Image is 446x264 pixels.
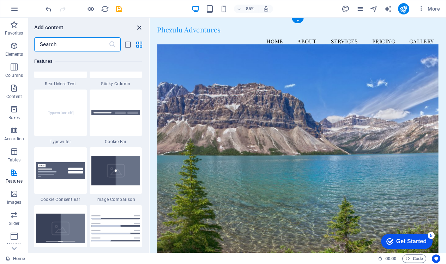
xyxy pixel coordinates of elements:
[292,18,303,23] div: +
[34,37,109,51] input: Search
[34,81,87,87] span: Read More Text
[115,5,123,13] button: save
[34,147,87,202] div: Cookie Consent Bar
[5,73,23,78] p: Columns
[90,139,142,145] span: Cookie Bar
[36,162,85,179] img: cookie-consent-baner.svg
[34,197,87,202] span: Cookie Consent Bar
[402,254,426,263] button: Code
[4,136,24,142] p: Accordion
[90,147,142,202] div: Image Comparison
[384,5,392,13] i: AI Writer
[6,94,22,99] p: Content
[21,8,51,14] div: Get Started
[370,5,378,13] button: navigator
[356,5,364,13] button: pages
[36,97,85,129] img: Typewritereffect_thumbnail.svg
[44,5,53,13] i: Undo: Change colors (Ctrl+Z)
[115,5,123,13] i: Save (Ctrl+S)
[384,5,392,13] button: text_generator
[135,40,143,49] button: grid-view
[44,5,53,13] button: undo
[91,110,140,116] img: cookie-info.svg
[6,4,57,18] div: Get Started 5 items remaining, 0% complete
[405,254,423,263] span: Code
[90,90,142,145] div: Cookie Bar
[91,156,140,185] img: image-comparison.svg
[245,5,256,13] h6: 85%
[5,30,23,36] p: Favorites
[370,5,378,13] i: Navigator
[415,3,443,14] button: More
[385,254,396,263] span: 00 00
[6,178,23,184] p: Features
[101,5,109,13] i: Reload page
[7,242,21,247] p: Header
[8,115,20,121] p: Boxes
[135,23,143,32] button: close panel
[418,5,440,12] span: More
[6,254,25,263] a: Click to cancel selection. Double-click to open Pages
[5,51,23,57] p: Elements
[342,5,350,13] i: Design (Ctrl+Alt+Y)
[90,197,142,202] span: Image Comparison
[263,6,269,12] i: On resize automatically adjust zoom level to fit chosen device.
[390,256,391,261] span: :
[90,81,142,87] span: Sticky Column
[91,215,140,241] img: progress-bar.svg
[234,5,259,13] button: 85%
[7,199,22,205] p: Images
[86,5,95,13] button: Click here to leave preview mode and continue editing
[9,221,20,226] p: Slider
[34,90,87,145] div: Typewriter
[8,157,20,163] p: Tables
[378,254,397,263] h6: Session time
[432,254,440,263] button: Usercentrics
[34,57,142,66] h6: Features
[123,40,132,49] button: list-view
[36,214,85,243] img: image-comparison-with-progress.svg
[34,139,87,145] span: Typewriter
[101,5,109,13] button: reload
[34,23,64,32] h6: Add content
[398,3,409,14] button: publish
[52,1,59,8] div: 5
[342,5,350,13] button: design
